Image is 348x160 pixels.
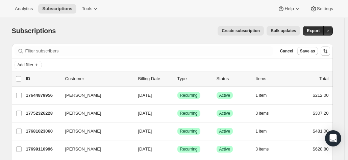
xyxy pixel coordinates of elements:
[319,75,328,82] p: Total
[61,90,129,101] button: [PERSON_NAME]
[325,130,341,146] div: Open Intercom Messenger
[218,26,264,36] button: Create subscription
[26,127,329,136] div: 17681023060[PERSON_NAME][DATE]SuccessRecurringSuccessActive1 item$481.00
[78,4,103,14] button: Tools
[307,28,320,33] span: Export
[65,128,101,135] span: [PERSON_NAME]
[25,46,273,56] input: Filter subscribers
[222,28,260,33] span: Create subscription
[313,111,329,116] span: $307.20
[180,146,198,152] span: Recurring
[61,144,129,155] button: [PERSON_NAME]
[280,48,293,54] span: Cancel
[65,146,101,153] span: [PERSON_NAME]
[65,92,101,99] span: [PERSON_NAME]
[26,92,60,99] p: 17644879956
[180,129,198,134] span: Recurring
[313,93,329,98] span: $212.00
[317,6,333,12] span: Settings
[138,146,152,152] span: [DATE]
[138,75,172,82] p: Billing Date
[26,109,329,118] div: 17752326228[PERSON_NAME][DATE]SuccessRecurringSuccessActive3 items$307.20
[138,93,152,98] span: [DATE]
[15,6,33,12] span: Analytics
[15,61,42,69] button: Add filter
[219,146,230,152] span: Active
[267,26,300,36] button: Bulk updates
[297,47,318,55] button: Save as
[217,75,250,82] p: Status
[256,93,267,98] span: 1 item
[256,146,269,152] span: 3 items
[26,91,329,100] div: 17644879956[PERSON_NAME][DATE]SuccessRecurringSuccessActive1 item$212.00
[61,108,129,119] button: [PERSON_NAME]
[26,75,60,82] p: ID
[61,126,129,137] button: [PERSON_NAME]
[26,110,60,117] p: 17752326228
[42,6,72,12] span: Subscriptions
[180,93,198,98] span: Recurring
[12,27,56,35] span: Subscriptions
[321,46,330,56] button: Sort the results
[284,6,294,12] span: Help
[256,129,267,134] span: 1 item
[11,4,37,14] button: Analytics
[303,26,324,36] button: Export
[26,146,60,153] p: 17699110996
[26,75,329,82] div: IDCustomerBilling DateTypeStatusItemsTotal
[138,129,152,134] span: [DATE]
[256,127,274,136] button: 1 item
[277,47,296,55] button: Cancel
[306,4,337,14] button: Settings
[256,144,276,154] button: 3 items
[82,6,92,12] span: Tools
[65,75,133,82] p: Customer
[271,28,296,33] span: Bulk updates
[274,4,304,14] button: Help
[313,146,329,152] span: $628.80
[256,91,274,100] button: 1 item
[18,62,33,68] span: Add filter
[219,93,230,98] span: Active
[38,4,76,14] button: Subscriptions
[219,129,230,134] span: Active
[177,75,211,82] div: Type
[180,111,198,116] span: Recurring
[300,48,315,54] span: Save as
[26,144,329,154] div: 17699110996[PERSON_NAME][DATE]SuccessRecurringSuccessActive3 items$628.80
[219,111,230,116] span: Active
[256,109,276,118] button: 3 items
[138,111,152,116] span: [DATE]
[256,75,290,82] div: Items
[26,128,60,135] p: 17681023060
[65,110,101,117] span: [PERSON_NAME]
[313,129,329,134] span: $481.00
[256,111,269,116] span: 3 items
